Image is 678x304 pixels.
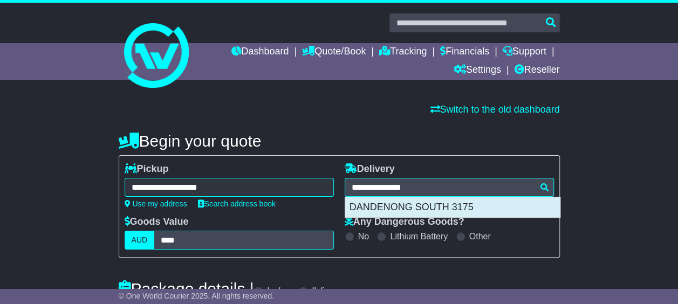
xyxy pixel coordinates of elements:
[119,280,254,298] h4: Package details |
[345,197,560,218] div: DANDENONG SOUTH 3175
[125,163,169,175] label: Pickup
[503,43,546,61] a: Support
[125,216,189,228] label: Goods Value
[119,292,275,300] span: © One World Courier 2025. All rights reserved.
[440,43,489,61] a: Financials
[302,43,366,61] a: Quote/Book
[198,199,276,208] a: Search address book
[312,286,330,298] label: lb/in
[430,104,559,115] a: Switch to the old dashboard
[358,231,369,241] label: No
[345,163,395,175] label: Delivery
[345,178,554,197] typeahead: Please provide city
[390,231,448,241] label: Lithium Battery
[345,216,464,228] label: Any Dangerous Goods?
[267,286,293,298] label: kg/cm
[379,43,427,61] a: Tracking
[125,199,187,208] a: Use my address
[125,231,155,250] label: AUD
[454,61,501,80] a: Settings
[231,43,289,61] a: Dashboard
[514,61,559,80] a: Reseller
[469,231,491,241] label: Other
[119,132,560,150] h4: Begin your quote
